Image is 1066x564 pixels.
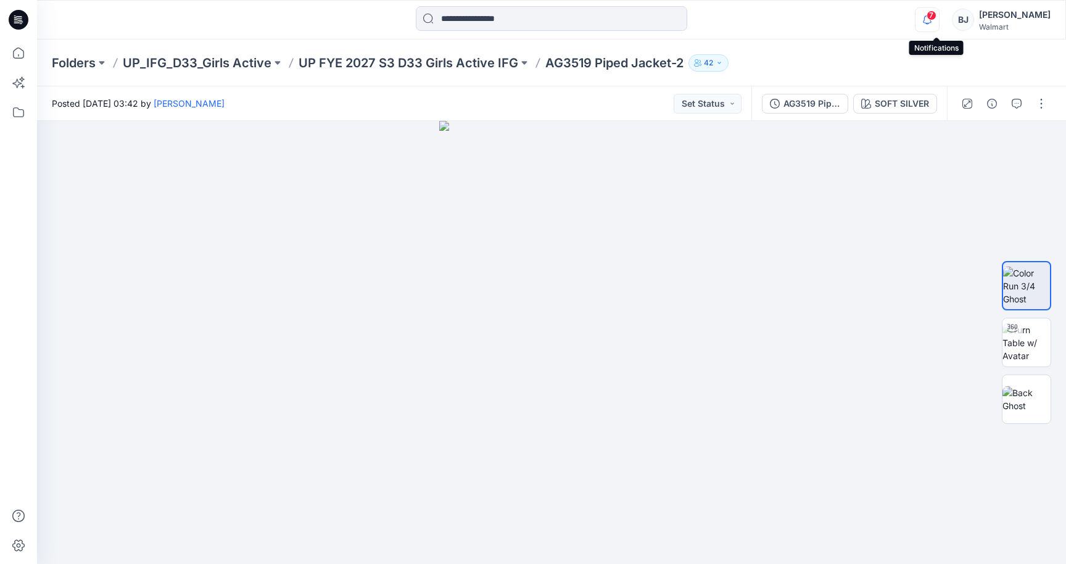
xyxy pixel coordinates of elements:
[927,10,936,20] span: 7
[1002,323,1051,362] img: Turn Table w/ Avatar
[853,94,937,114] button: SOFT SILVER
[52,54,96,72] a: Folders
[704,56,713,70] p: 42
[1002,386,1051,412] img: Back Ghost
[875,97,929,110] div: SOFT SILVER
[154,98,225,109] a: [PERSON_NAME]
[1003,267,1050,305] img: Color Run 3/4 Ghost
[299,54,518,72] a: UP FYE 2027 S3 D33 Girls Active IFG
[688,54,729,72] button: 42
[783,97,840,110] div: AG3519 Piped Jacket-2
[979,7,1051,22] div: [PERSON_NAME]
[952,9,974,31] div: BJ
[439,121,664,564] img: eyJhbGciOiJIUzI1NiIsImtpZCI6IjAiLCJzbHQiOiJzZXMiLCJ0eXAiOiJKV1QifQ.eyJkYXRhIjp7InR5cGUiOiJzdG9yYW...
[979,22,1051,31] div: Walmart
[545,54,684,72] p: AG3519 Piped Jacket-2
[762,94,848,114] button: AG3519 Piped Jacket-2
[982,94,1002,114] button: Details
[123,54,271,72] a: UP_IFG_D33_Girls Active
[52,97,225,110] span: Posted [DATE] 03:42 by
